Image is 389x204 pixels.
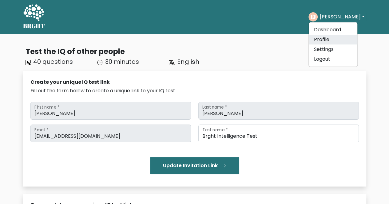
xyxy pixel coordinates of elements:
[30,102,191,120] input: First name
[150,157,239,174] button: Update Invitation Link
[23,22,45,30] h5: BRGHT
[177,57,199,66] span: English
[318,13,366,21] button: [PERSON_NAME]
[198,102,359,120] input: Last name
[33,57,73,66] span: 40 questions
[309,44,357,54] a: Settings
[23,2,45,31] a: BRGHT
[311,13,316,20] text: FJ
[309,54,357,64] a: Logout
[30,125,191,142] input: Email
[309,35,357,44] a: Profile
[30,87,359,94] div: Fill out the form below to create a unique link to your IQ test.
[309,25,357,35] a: Dashboard
[26,46,366,57] div: Test the IQ of other people
[198,125,359,142] input: Test name
[105,57,139,66] span: 30 minutes
[30,79,359,86] div: Create your unique IQ test link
